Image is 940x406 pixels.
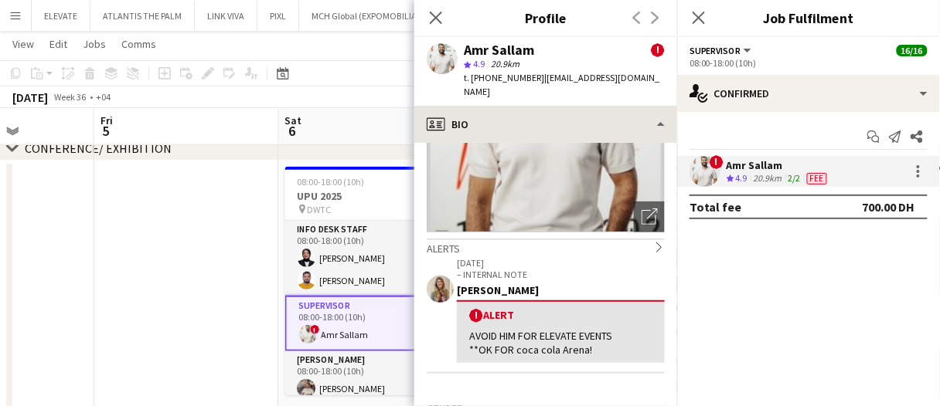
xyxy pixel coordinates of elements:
[464,72,544,83] span: t. [PHONE_NUMBER]
[710,155,724,169] span: !
[427,239,665,255] div: Alerts
[12,37,34,51] span: View
[469,309,483,323] span: !
[677,75,940,112] div: Confirmed
[43,34,73,54] a: Edit
[283,122,302,140] span: 6
[414,106,677,143] div: Bio
[98,122,113,140] span: 5
[83,37,106,51] span: Jobs
[464,72,659,97] span: | [EMAIL_ADDRESS][DOMAIN_NAME]
[751,172,785,185] div: 20.9km
[285,167,458,395] app-job-card: 08:00-18:00 (10h)16/16UPU 2025 DWTC4 RolesInfo desk staff2/208:00-18:00 (10h)[PERSON_NAME][PERSON...
[12,90,48,105] div: [DATE]
[690,45,741,56] span: Supervisor
[77,34,112,54] a: Jobs
[457,257,665,269] p: [DATE]
[488,58,523,69] span: 20.9km
[457,269,665,280] p: – INTERNAL NOTE
[25,140,172,156] div: CONFERENCE/ EXHIBITION
[6,34,40,54] a: View
[121,37,156,51] span: Comms
[634,201,665,232] div: Open photos pop-in
[100,113,113,127] span: Fri
[96,91,111,103] div: +04
[473,58,485,69] span: 4.9
[651,43,665,57] span: !
[311,325,320,334] span: !
[863,199,915,215] div: 700.00 DH
[469,308,652,323] div: Alert
[115,34,162,54] a: Comms
[804,172,830,185] div: Crew has different fees then in role
[457,283,665,297] div: [PERSON_NAME]
[299,1,584,31] button: MCH Global (EXPOMOBILIA MCH GLOBAL ME LIVE MARKETING LLC)
[788,172,801,184] app-skills-label: 2/2
[690,45,754,56] button: Supervisor
[298,176,365,188] span: 08:00-18:00 (10h)
[736,172,748,184] span: 4.9
[32,1,90,31] button: ELEVATE
[51,91,90,103] span: Week 36
[414,8,677,28] h3: Profile
[690,57,928,69] div: 08:00-18:00 (10h)
[90,1,195,31] button: ATLANTIS THE PALM
[690,199,742,215] div: Total fee
[727,158,830,172] div: Amr Sallam
[285,189,458,203] h3: UPU 2025
[464,43,534,57] div: Amr Sallam
[807,173,827,184] span: Fee
[257,1,299,31] button: PIXL
[285,113,302,127] span: Sat
[195,1,257,31] button: LINK VIVA
[285,221,458,296] app-card-role: Info desk staff2/208:00-18:00 (10h)[PERSON_NAME][PERSON_NAME]
[897,45,928,56] span: 16/16
[469,329,652,357] div: AVOID HIM FOR ELEVATE EVENTS **OK FOR coca cola Arena!
[285,296,458,351] app-card-role: Supervisor1/108:00-18:00 (10h)!Amr Sallam
[49,37,67,51] span: Edit
[308,204,332,215] span: DWTC
[677,8,940,28] h3: Job Fulfilment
